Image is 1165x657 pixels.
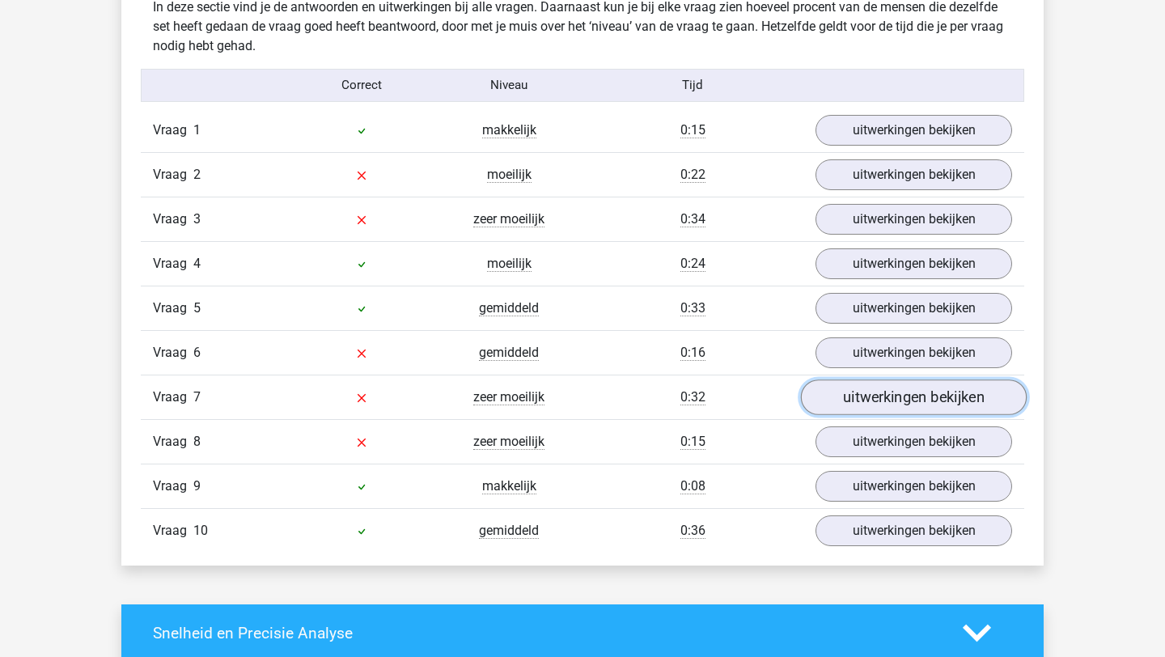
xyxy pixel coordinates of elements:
[435,76,582,95] div: Niveau
[815,515,1012,546] a: uitwerkingen bekijken
[680,523,705,539] span: 0:36
[479,345,539,361] span: gemiddeld
[482,122,536,138] span: makkelijk
[289,76,436,95] div: Correct
[680,389,705,405] span: 0:32
[482,478,536,494] span: makkelijk
[815,115,1012,146] a: uitwerkingen bekijken
[815,248,1012,279] a: uitwerkingen bekijken
[801,379,1027,415] a: uitwerkingen bekijken
[193,345,201,360] span: 6
[680,167,705,183] span: 0:22
[680,300,705,316] span: 0:33
[479,523,539,539] span: gemiddeld
[193,256,201,271] span: 4
[193,434,201,449] span: 8
[487,256,532,272] span: moeilijk
[153,254,193,273] span: Vraag
[487,167,532,183] span: moeilijk
[153,165,193,184] span: Vraag
[153,521,193,540] span: Vraag
[680,256,705,272] span: 0:24
[153,624,938,642] h4: Snelheid en Precisie Analyse
[680,478,705,494] span: 0:08
[479,300,539,316] span: gemiddeld
[582,76,803,95] div: Tijd
[680,345,705,361] span: 0:16
[153,388,193,407] span: Vraag
[193,478,201,494] span: 9
[153,343,193,362] span: Vraag
[815,293,1012,324] a: uitwerkingen bekijken
[473,434,544,450] span: zeer moeilijk
[815,337,1012,368] a: uitwerkingen bekijken
[193,211,201,227] span: 3
[153,432,193,451] span: Vraag
[193,300,201,316] span: 5
[473,211,544,227] span: zeer moeilijk
[193,167,201,182] span: 2
[193,523,208,538] span: 10
[680,122,705,138] span: 0:15
[680,211,705,227] span: 0:34
[473,389,544,405] span: zeer moeilijk
[815,471,1012,502] a: uitwerkingen bekijken
[815,426,1012,457] a: uitwerkingen bekijken
[193,389,201,405] span: 7
[153,299,193,318] span: Vraag
[815,159,1012,190] a: uitwerkingen bekijken
[680,434,705,450] span: 0:15
[193,122,201,138] span: 1
[153,477,193,496] span: Vraag
[153,121,193,140] span: Vraag
[815,204,1012,235] a: uitwerkingen bekijken
[153,210,193,229] span: Vraag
